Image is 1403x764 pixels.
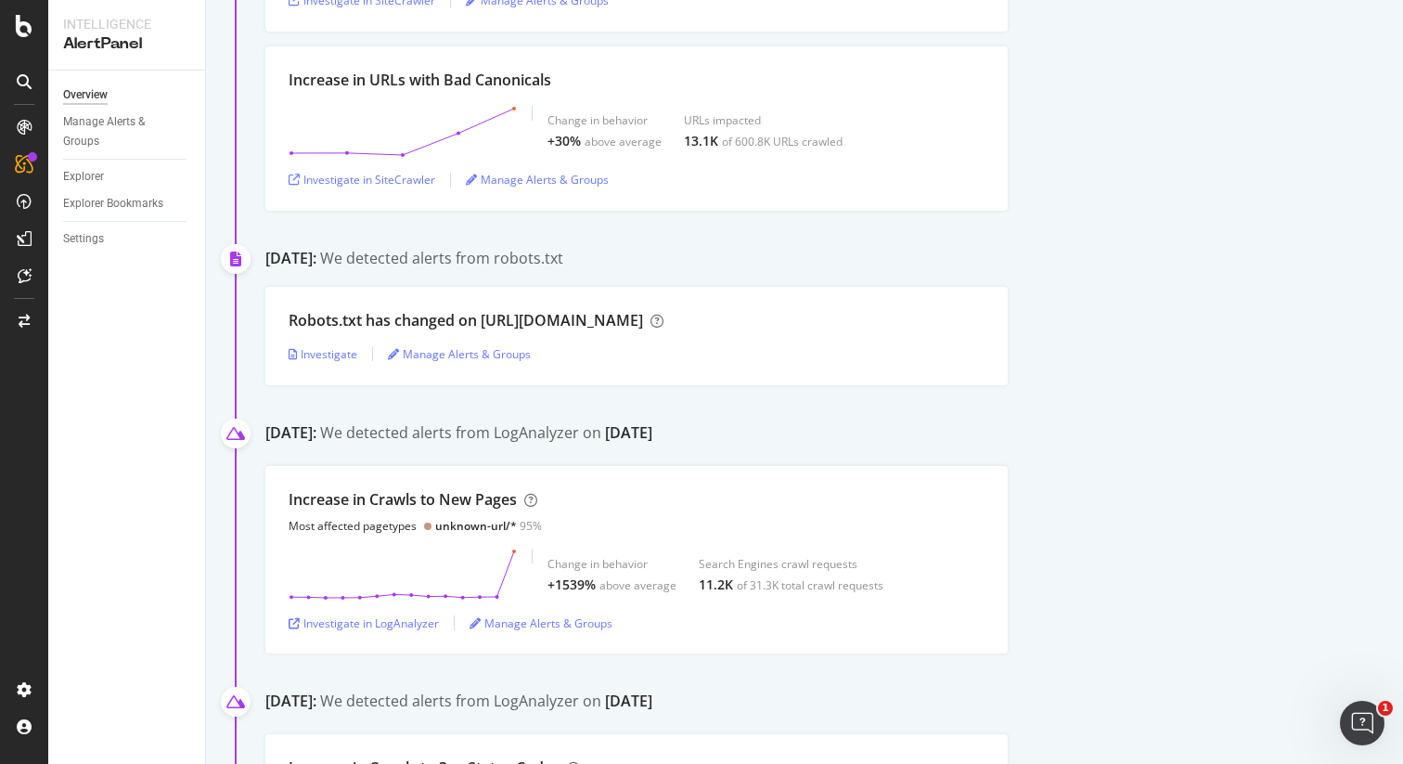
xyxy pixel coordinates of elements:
[289,310,643,331] div: Robots.txt has changed on [URL][DOMAIN_NAME]
[289,165,435,195] button: Investigate in SiteCrawler
[63,229,104,249] div: Settings
[265,422,316,447] div: [DATE]:
[470,615,612,631] a: Manage Alerts & Groups
[722,134,843,149] div: of 600.8K URLs crawled
[547,576,596,594] div: +1539%
[547,132,581,150] div: +30%
[289,518,417,534] div: Most affected pagetypes
[320,422,652,447] div: We detected alerts from LogAnalyzer on
[388,346,531,362] a: Manage Alerts & Groups
[63,229,192,249] a: Settings
[684,112,843,128] div: URLs impacted
[605,422,652,444] div: [DATE]
[289,346,357,362] a: Investigate
[289,608,439,638] button: Investigate in LogAnalyzer
[265,248,316,269] div: [DATE]:
[63,167,104,187] div: Explorer
[265,691,316,716] div: [DATE]:
[289,70,551,91] div: Increase in URLs with Bad Canonicals
[320,248,563,269] div: We detected alerts from robots.txt
[605,691,652,712] div: [DATE]
[63,112,192,151] a: Manage Alerts & Groups
[63,167,192,187] a: Explorer
[388,339,531,369] button: Manage Alerts & Groups
[289,615,439,631] a: Investigate in LogAnalyzer
[699,556,883,572] div: Search Engines crawl requests
[289,339,357,369] button: Investigate
[699,576,733,594] div: 11.2K
[289,172,435,188] a: Investigate in SiteCrawler
[737,577,883,593] div: of 31.3K total crawl requests
[547,112,662,128] div: Change in behavior
[63,33,190,55] div: AlertPanel
[63,85,192,105] a: Overview
[599,577,676,593] div: above average
[435,518,542,534] div: 95%
[63,15,190,33] div: Intelligence
[63,194,192,214] a: Explorer Bookmarks
[320,691,652,716] div: We detected alerts from LogAnalyzer on
[547,556,676,572] div: Change in behavior
[63,85,108,105] div: Overview
[1378,701,1393,716] span: 1
[585,134,662,149] div: above average
[435,518,517,534] div: unknown-url/*
[466,172,609,188] a: Manage Alerts & Groups
[63,194,163,214] div: Explorer Bookmarks
[289,489,517,511] div: Increase in Crawls to New Pages
[1340,701,1384,745] iframe: Intercom live chat
[684,132,718,150] div: 13.1K
[466,165,609,195] button: Manage Alerts & Groups
[470,608,612,638] button: Manage Alerts & Groups
[63,112,174,151] div: Manage Alerts & Groups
